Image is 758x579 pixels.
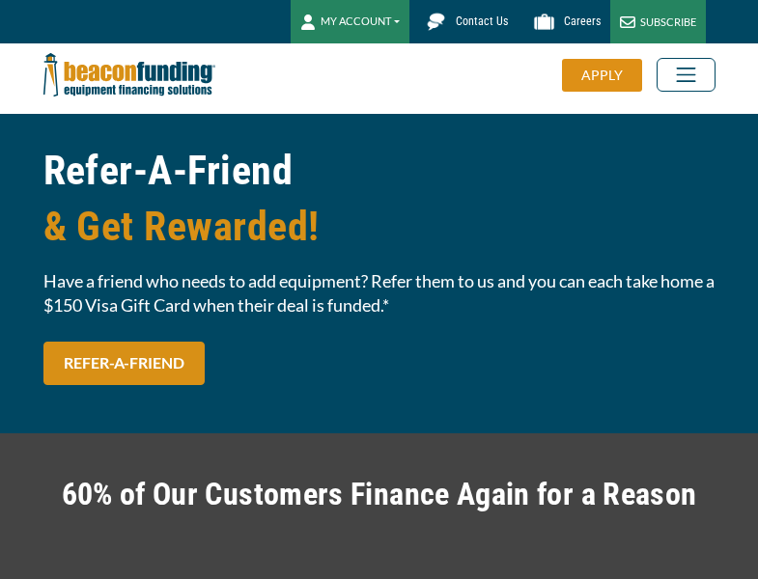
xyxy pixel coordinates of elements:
a: REFER-A-FRIEND [43,342,205,385]
h1: Refer-A-Friend [43,143,716,255]
img: Beacon Funding chat [419,5,453,39]
a: Contact Us [409,5,518,39]
span: & Get Rewarded! [43,199,716,255]
span: Careers [564,14,601,28]
h2: 60% of Our Customers Finance Again for a Reason [43,472,716,516]
span: Contact Us [456,14,508,28]
span: Have a friend who needs to add equipment? Refer them to us and you can each take home a $150 Visa... [43,269,716,317]
div: APPLY [562,59,642,92]
button: Toggle navigation [657,58,716,92]
img: Beacon Funding Corporation logo [43,43,215,106]
a: APPLY [562,59,657,92]
a: Careers [518,5,610,39]
img: Beacon Funding Careers [527,5,561,39]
